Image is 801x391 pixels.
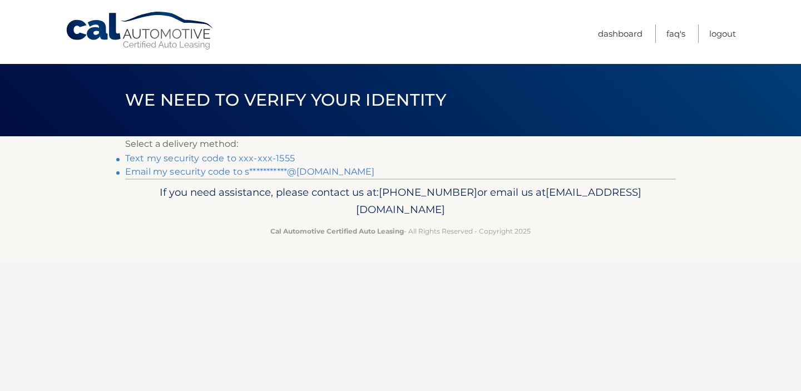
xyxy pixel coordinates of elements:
[132,225,669,237] p: - All Rights Reserved - Copyright 2025
[125,90,446,110] span: We need to verify your identity
[125,153,295,164] a: Text my security code to xxx-xxx-1555
[270,227,404,235] strong: Cal Automotive Certified Auto Leasing
[132,184,669,219] p: If you need assistance, please contact us at: or email us at
[125,136,676,152] p: Select a delivery method:
[65,11,215,51] a: Cal Automotive
[598,24,642,43] a: Dashboard
[666,24,685,43] a: FAQ's
[379,186,477,199] span: [PHONE_NUMBER]
[709,24,736,43] a: Logout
